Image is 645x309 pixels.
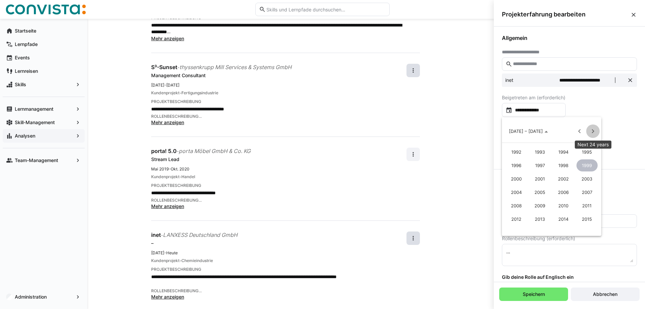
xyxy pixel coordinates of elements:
span: [DATE] – [DATE] [509,128,543,134]
div: Next 24 years [575,141,611,149]
button: 2001 [528,172,552,186]
button: 1997 [528,159,552,172]
button: 2006 [552,186,575,199]
span: 2008 [506,200,527,212]
span: 1998 [553,159,574,171]
span: 1992 [506,146,527,158]
span: 2010 [553,200,574,212]
span: 2001 [529,173,551,185]
button: 2012 [505,212,528,226]
button: 2011 [575,199,599,212]
span: 2009 [529,200,551,212]
span: 1994 [553,146,574,158]
span: 1999 [576,159,598,171]
button: Choose date [506,125,551,137]
span: 2004 [506,186,527,198]
button: 2009 [528,199,552,212]
span: 2006 [553,186,574,198]
button: 1996 [505,159,528,172]
button: 1998 [552,159,575,172]
button: 2010 [552,199,575,212]
button: 2000 [505,172,528,186]
span: 2000 [506,173,527,185]
span: 2002 [553,173,574,185]
span: 2012 [506,213,527,225]
span: 2014 [553,213,574,225]
button: 2002 [552,172,575,186]
span: 2005 [529,186,551,198]
button: 1994 [552,145,575,159]
button: 2007 [575,186,599,199]
span: 2003 [576,173,598,185]
button: Next 24 years [586,124,600,138]
span: 2011 [576,200,598,212]
button: 2013 [528,212,552,226]
button: 1999 [575,159,599,172]
button: 2004 [505,186,528,199]
button: 1992 [505,145,528,159]
button: Previous 24 years [573,124,586,138]
button: 2005 [528,186,552,199]
span: 2015 [576,213,598,225]
button: 2015 [575,212,599,226]
button: 2008 [505,199,528,212]
span: 1995 [576,146,598,158]
span: 1996 [506,159,527,171]
span: 2013 [529,213,551,225]
button: 1995 [575,145,599,159]
button: 2003 [575,172,599,186]
span: 2007 [576,186,598,198]
button: 2014 [552,212,575,226]
button: 1993 [528,145,552,159]
span: 1993 [529,146,551,158]
span: 1997 [529,159,551,171]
